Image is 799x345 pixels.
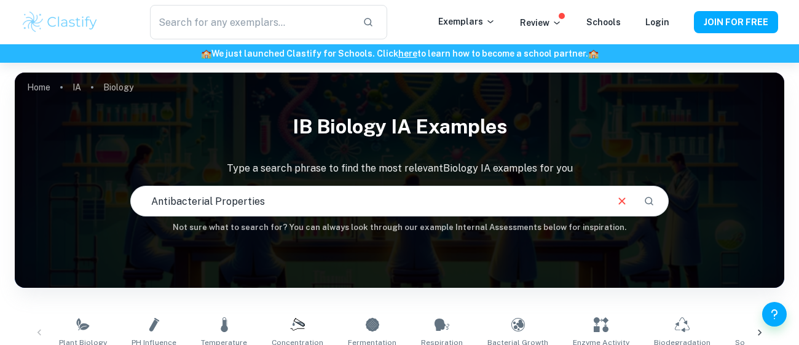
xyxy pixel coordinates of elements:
a: Schools [586,17,621,27]
button: Search [639,191,659,212]
a: Home [27,79,50,96]
p: Review [520,16,562,30]
button: Help and Feedback [762,302,787,327]
button: Clear [610,189,634,213]
a: here [398,49,417,58]
span: 🏫 [588,49,599,58]
a: Login [645,17,669,27]
h1: IB Biology IA examples [15,107,784,146]
button: JOIN FOR FREE [694,11,778,33]
h6: We just launched Clastify for Schools. Click to learn how to become a school partner. [2,47,797,60]
a: IA [73,79,81,96]
img: Clastify logo [21,10,99,34]
input: E.g. photosynthesis, coffee and protein, HDI and diabetes... [131,184,605,218]
p: Type a search phrase to find the most relevant Biology IA examples for you [15,161,784,176]
p: Biology [103,81,133,94]
h6: Not sure what to search for? You can always look through our example Internal Assessments below f... [15,221,784,234]
span: 🏫 [201,49,211,58]
p: Exemplars [438,15,495,28]
input: Search for any exemplars... [150,5,353,39]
